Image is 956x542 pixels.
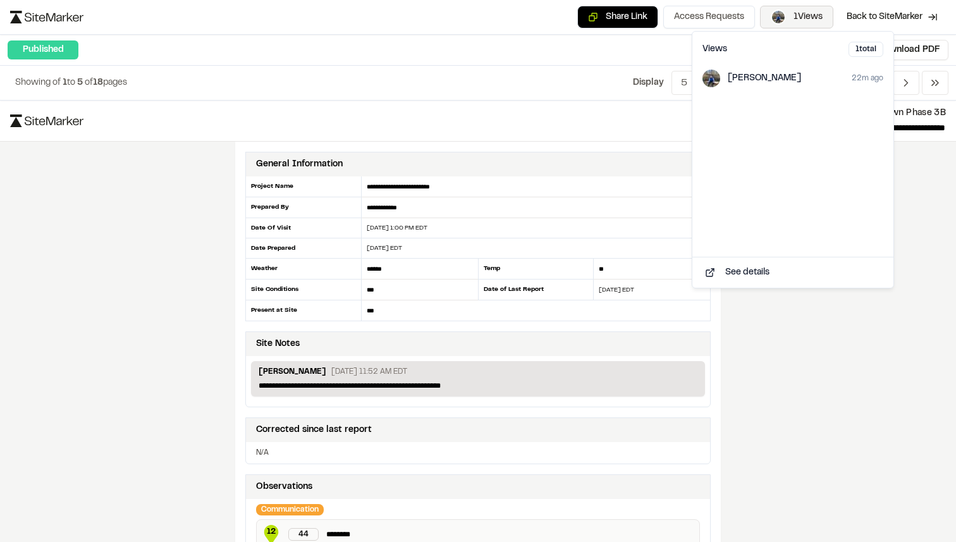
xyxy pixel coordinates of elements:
[256,157,343,171] div: General Information
[245,176,362,197] div: Project Name
[478,280,594,300] div: Date of Last Report
[259,366,326,380] p: [PERSON_NAME]
[245,300,362,321] div: Present at Site
[331,366,407,378] p: [DATE] 11:52 AM EDT
[478,259,594,280] div: Temp
[63,79,67,87] span: 1
[288,528,319,541] div: 44
[256,447,700,459] p: N/A
[245,197,362,218] div: Prepared By
[15,76,127,90] p: to of pages
[849,42,883,57] div: 1 total
[362,223,710,233] div: [DATE] 1:00 PM EDT
[838,5,946,29] a: Back to SiteMarker
[858,40,948,60] button: Download PDF
[671,71,697,95] button: 5
[772,11,785,23] img: Troy Brennan
[847,11,922,23] span: Back to SiteMarker
[633,76,664,90] p: Display
[8,40,78,59] div: Published
[878,43,940,57] span: Download PDF
[245,218,362,238] div: Date Of Visit
[10,11,83,23] img: logo-black-rebrand.svg
[245,259,362,280] div: Weather
[362,243,710,253] div: [DATE] EDT
[256,504,324,515] div: Communication
[852,73,883,84] span: 22m ago
[728,71,801,85] span: [PERSON_NAME]
[94,106,946,120] p: 364 Uptown Phase 3B
[256,423,372,437] div: Corrected since last report
[245,238,362,259] div: Date Prepared
[93,79,103,87] span: 18
[15,79,63,87] span: Showing of
[697,262,888,283] button: See details
[256,337,300,351] div: Site Notes
[594,285,710,295] div: [DATE] EDT
[663,6,755,28] button: Access Requests
[577,6,658,28] button: Copy share link
[794,10,823,24] span: 1 Views
[10,114,83,127] img: logo-black-rebrand.svg
[702,70,720,87] img: Troy Brennan
[262,526,281,538] span: 12
[702,42,727,56] h3: Views
[245,280,362,300] div: Site Conditions
[77,79,83,87] span: 5
[760,6,833,28] button: Troy Brennan1Views
[256,480,312,494] div: Observations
